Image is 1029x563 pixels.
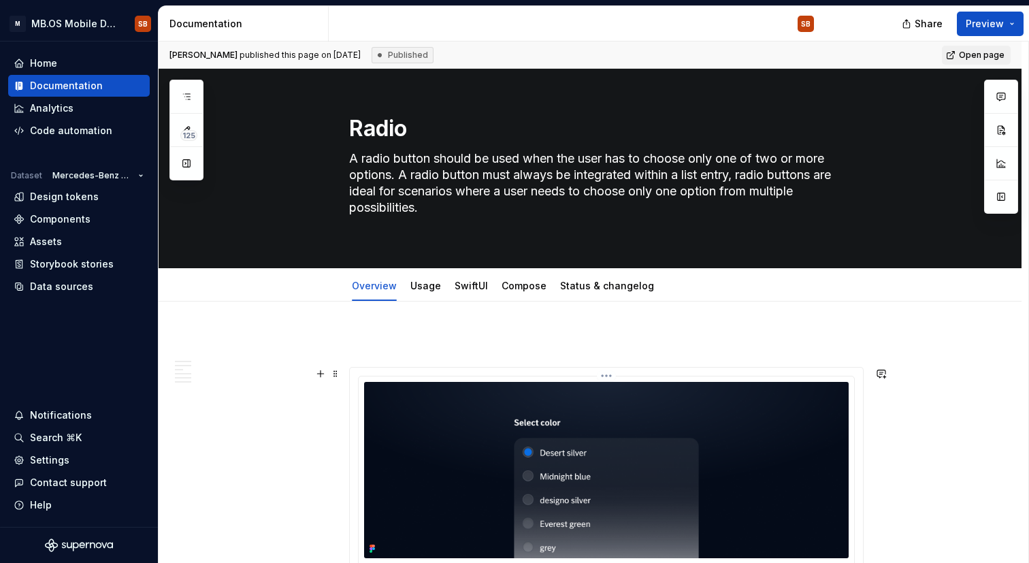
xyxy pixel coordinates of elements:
[30,476,107,489] div: Contact support
[8,427,150,449] button: Search ⌘K
[30,408,92,422] div: Notifications
[11,170,42,181] div: Dataset
[30,453,69,467] div: Settings
[46,166,150,185] button: Mercedes-Benz 2.0
[8,449,150,471] a: Settings
[801,18,811,29] div: SB
[8,52,150,74] a: Home
[8,231,150,253] a: Assets
[555,271,659,300] div: Status & changelog
[957,12,1024,36] button: Preview
[169,50,238,60] span: [PERSON_NAME]
[30,124,112,138] div: Code automation
[45,538,113,552] svg: Supernova Logo
[352,280,397,291] a: Overview
[942,46,1011,65] a: Open page
[30,190,99,204] div: Design tokens
[169,17,323,31] div: Documentation
[455,280,488,291] a: SwiftUI
[8,186,150,208] a: Design tokens
[560,280,654,291] a: Status & changelog
[959,50,1004,61] span: Open page
[30,235,62,248] div: Assets
[10,16,26,32] div: M
[8,276,150,297] a: Data sources
[180,130,197,141] span: 125
[496,271,552,300] div: Compose
[8,472,150,494] button: Contact support
[52,170,133,181] span: Mercedes-Benz 2.0
[346,112,861,145] textarea: Radio
[346,148,861,235] textarea: A radio button should be used when the user has to choose only one of two or more options. A radi...
[30,212,91,226] div: Components
[31,17,118,31] div: MB.OS Mobile Design System
[30,280,93,293] div: Data sources
[138,18,148,29] div: SB
[966,17,1004,31] span: Preview
[410,280,441,291] a: Usage
[3,9,155,38] button: MMB.OS Mobile Design SystemSB
[346,271,402,300] div: Overview
[405,271,446,300] div: Usage
[169,50,361,61] span: published this page on [DATE]
[372,47,434,63] div: Published
[8,75,150,97] a: Documentation
[895,12,951,36] button: Share
[30,257,114,271] div: Storybook stories
[8,208,150,230] a: Components
[30,101,73,115] div: Analytics
[30,57,57,70] div: Home
[8,97,150,119] a: Analytics
[8,404,150,426] button: Notifications
[8,494,150,516] button: Help
[30,498,52,512] div: Help
[915,17,943,31] span: Share
[502,280,546,291] a: Compose
[8,253,150,275] a: Storybook stories
[8,120,150,142] a: Code automation
[30,79,103,93] div: Documentation
[30,431,82,445] div: Search ⌘K
[449,271,493,300] div: SwiftUI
